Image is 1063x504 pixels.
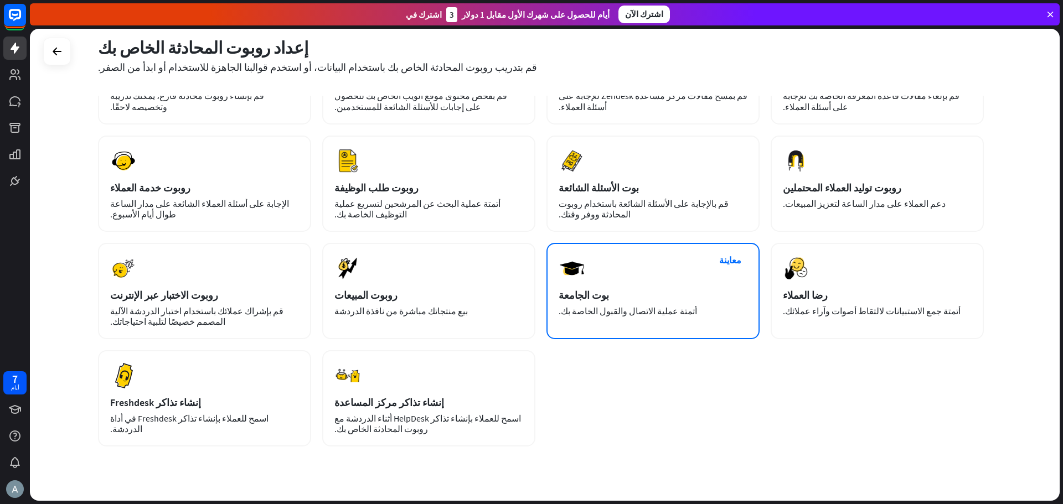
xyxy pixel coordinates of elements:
font: أيام [11,384,19,391]
font: أتمتة عملية البحث عن المرشحين لتسريع عملية التوظيف الخاصة بك. [334,198,500,220]
font: الإجابة على أسئلة العملاء الشائعة على مدار الساعة طوال أيام الأسبوع. [110,198,289,220]
font: إعداد روبوت المحادثة الخاص بك [98,37,308,58]
font: قم بإنشاء روبوت محادثة فارغ، يمكنك تدريبه وتخصيصه لاحقًا. [110,90,264,112]
font: بوت الأسئلة الشائعة [559,181,639,194]
font: قم بإشراك عملائك باستخدام اختبار الدردشة الآلية المصمم خصيصًا لتلبية احتياجاتك. [110,305,283,327]
font: روبوت توليد العملاء المحتملين [783,181,901,194]
font: قم بإلغاء مقالات قاعدة المعرفة الخاصة بك للإجابة على أسئلة العملاء. [783,90,959,112]
font: اشترك في [406,9,442,20]
font: دعم العملاء على مدار الساعة لتعزيز المبيعات. [783,198,946,209]
font: 3 [450,9,454,20]
font: روبوت الاختبار عبر الإنترنت [110,289,218,302]
font: روبوت المبيعات [334,289,398,302]
font: بيع منتجاتك مباشرة من نافذة الدردشة [334,305,468,316]
font: قم بالإجابة على الأسئلة الشائعة باستخدام روبوت المحادثة ووفر وقتك. [559,198,729,220]
font: روبوت خدمة العملاء [110,181,190,194]
font: قم بفحص محتوى موقع الويب الخاص بك للحصول على إجابات للأسئلة الشائعة للمستخدمين. [334,90,507,112]
font: إنشاء تذاكر Freshdesk [110,396,201,409]
button: افتح أداة الدردشة المباشرة [9,4,42,38]
font: أتمتة جمع الاستبيانات لالتقاط أصوات وآراء عملائك. [783,305,961,316]
font: أيام للحصول على شهرك الأول مقابل 1 دولار [462,9,610,20]
button: معاينة [708,250,752,271]
font: أتمتة عملية الاتصال والقبول الخاصة بك. [559,305,697,316]
font: قم بتدريب روبوت المحادثة الخاص بك باستخدام البيانات، أو استخدم قوالبنا الجاهزة للاستخدام أو ابدأ ... [98,61,537,74]
font: روبوت طلب الوظيفة [334,181,419,194]
font: رضا العملاء [783,289,828,302]
font: اسمح للعملاء بإنشاء تذاكر HelpDesk أثناء الدردشة مع روبوت المحادثة الخاص بك. [334,413,521,434]
font: إنشاء تذاكر مركز المساعدة [334,396,444,409]
font: قم بمسح مقالات مركز مساعدة Zendesk للإجابة على أسئلة العملاء. [559,90,747,112]
font: اسمح للعملاء بإنشاء تذاكر Freshdesk في أداة الدردشة. [110,413,269,434]
font: اشترك الآن [625,9,663,19]
font: بوت الجامعة [559,289,609,302]
font: 7 [12,372,18,386]
a: 7 أيام [3,371,27,394]
font: معاينة [719,254,741,266]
